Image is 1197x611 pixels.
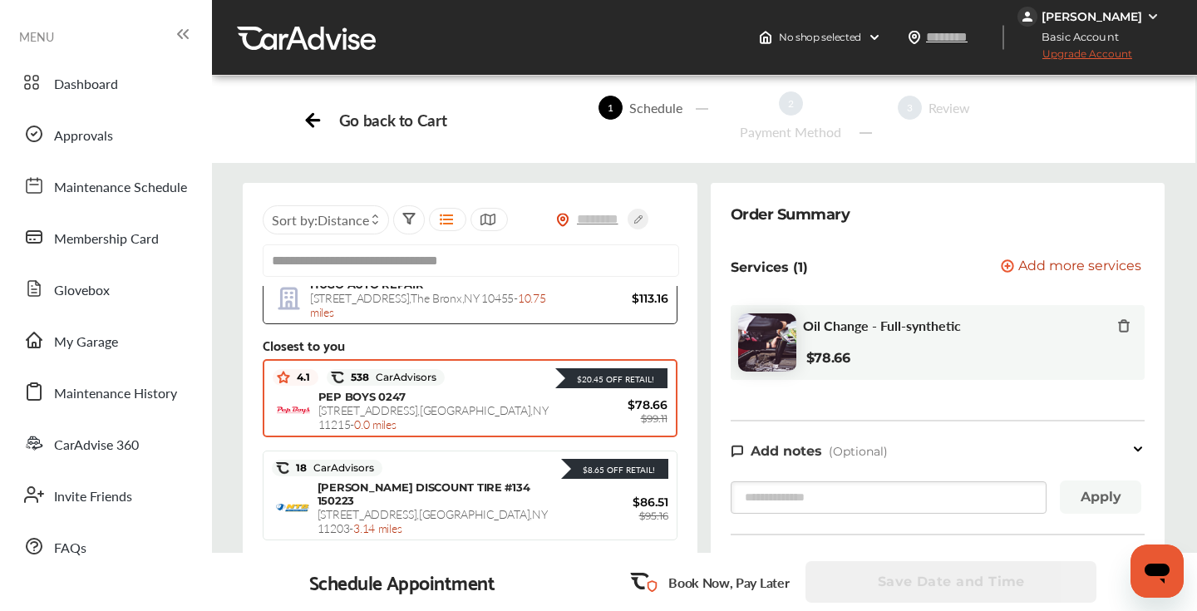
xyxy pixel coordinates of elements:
img: oil-change-thumb.jpg [738,313,796,372]
a: CarAdvise 360 [15,421,195,465]
span: $86.51 [569,495,668,510]
span: Upgrade Account [1017,47,1132,68]
img: caradvise_icon.5c74104a.svg [331,371,344,384]
div: Go back to Cart [339,111,446,130]
span: My Garage [54,332,118,353]
img: header-home-logo.8d720a4f.svg [759,31,772,44]
img: logo-mavis.png [276,504,309,513]
div: Review [922,98,977,117]
span: 0.0 miles [354,416,396,432]
a: Add more services [1001,259,1145,275]
a: Membership Card [15,215,195,259]
button: Add more services [1001,259,1141,275]
b: $78.66 [806,350,850,366]
img: location_vector_orange.38f05af8.svg [556,213,569,227]
iframe: Button to launch messaging window [1130,544,1184,598]
a: Maintenance Schedule [15,164,195,207]
img: header-down-arrow.9dd2ce7d.svg [868,31,881,44]
span: PEP BOYS 0247 [318,390,406,403]
p: Services (1) [731,259,808,275]
a: Approvals [15,112,195,155]
span: Maintenance History [54,383,177,405]
a: FAQs [15,525,195,568]
span: Add notes [751,443,822,459]
span: [STREET_ADDRESS] , [GEOGRAPHIC_DATA] , NY 11215 - [318,402,548,432]
span: [STREET_ADDRESS] , The Bronx , NY 10455 - [310,289,546,320]
span: Distance [318,210,369,229]
a: Maintenance History [15,370,195,413]
span: 538 [344,371,436,384]
img: jVpblrzwTbfkPYzPPzSLxeg0AAAAASUVORK5CYII= [1017,7,1037,27]
button: Apply [1060,480,1141,514]
span: 3.14 miles [353,520,401,536]
img: location_vector.a44bc228.svg [908,31,921,44]
span: Sort by : [272,210,369,229]
img: WGsFRI8htEPBVLJbROoPRyZpYNWhNONpIPPETTm6eUC0GeLEiAAAAAElFTkSuQmCC [1146,10,1160,23]
a: Invite Friends [15,473,195,516]
span: No shop selected [779,31,861,44]
a: Glovebox [15,267,195,310]
img: note-icon.db9493fa.svg [731,444,744,458]
span: CarAdvisors [369,372,436,383]
span: Maintenance Schedule [54,177,187,199]
div: Order Summary [731,203,850,226]
div: Payment Method [733,122,848,141]
span: CarAdvise 360 [54,435,139,456]
span: $78.66 [568,397,667,412]
span: Oil Change - Full-synthetic [803,318,961,333]
span: [PERSON_NAME] DISCOUNT TIRE #134 150223 [318,480,530,507]
a: My Garage [15,318,195,362]
span: FAQs [54,538,86,559]
div: Closest to you [263,338,677,352]
img: header-divider.bc55588e.svg [1002,25,1004,50]
div: $20.45 Off Retail! [569,373,654,385]
div: [PERSON_NAME] [1042,9,1142,24]
img: logo-pepboys.png [277,394,310,427]
span: 1 [598,96,623,120]
span: Membership Card [54,229,159,250]
div: Schedule Appointment [309,570,495,594]
div: Schedule [623,98,689,117]
span: $99.11 [641,412,667,425]
img: empty_shop_logo.394c5474.svg [276,285,302,311]
span: Basic Account [1019,28,1131,46]
span: Invite Friends [54,486,132,508]
div: $8.65 Off Retail! [574,464,655,475]
span: 2 [779,91,803,116]
span: 3 [898,96,922,120]
img: star_icon.59ea9307.svg [277,371,290,384]
span: $113.16 [569,291,668,306]
a: Dashboard [15,61,195,104]
span: 10.75 miles [310,289,546,320]
span: MENU [19,30,54,43]
span: Dashboard [54,74,118,96]
span: Add more services [1018,259,1141,275]
img: caradvise_icon.5c74104a.svg [276,461,289,475]
span: Glovebox [54,280,110,302]
p: Book Now, Pay Later [668,573,789,592]
span: [STREET_ADDRESS] , [GEOGRAPHIC_DATA] , NY 11203 - [318,505,547,536]
span: (Optional) [829,444,888,459]
span: CarAdvisors [307,462,374,474]
span: 18 [289,461,374,475]
span: $95.16 [639,510,668,522]
span: 4.1 [290,371,310,384]
span: Approvals [54,126,113,147]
